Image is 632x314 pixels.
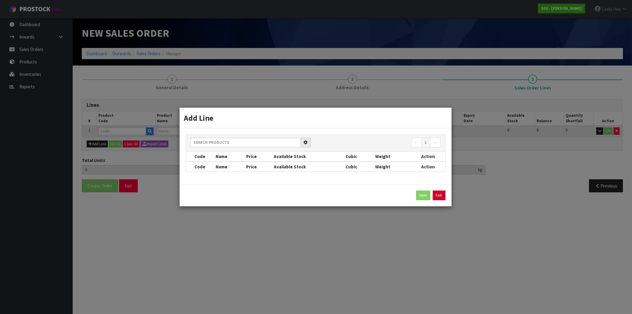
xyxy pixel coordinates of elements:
a: 1 [422,138,430,147]
th: Available Stock [272,152,344,161]
nav: Page navigation [320,138,441,148]
a: → [430,138,441,147]
th: Cubic [344,162,374,171]
a: Exit [433,191,445,200]
th: Action [411,152,445,161]
th: Code [186,152,214,161]
button: Save [416,191,430,200]
th: Code [186,162,214,171]
th: Price [245,162,273,171]
th: Action [411,162,445,171]
a: ← [411,138,422,147]
th: Name [214,152,244,161]
input: Search products [190,138,301,147]
th: Name [214,162,244,171]
th: Weight [374,162,411,171]
th: Weight [374,152,411,161]
th: Available Stock [272,162,344,171]
th: Cubic [344,152,374,161]
th: Price [245,152,273,161]
h3: Add Line [184,112,447,123]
